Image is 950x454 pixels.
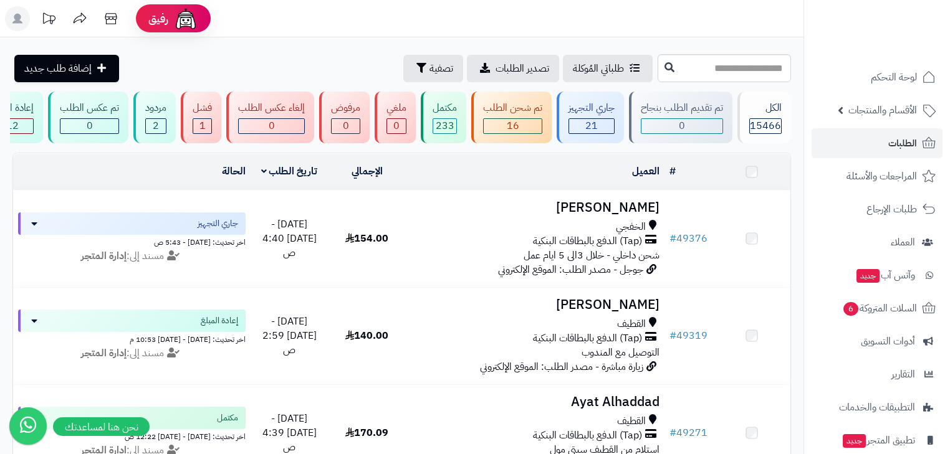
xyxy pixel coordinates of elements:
a: السلات المتروكة6 [812,293,943,323]
span: التطبيقات والخدمات [839,399,915,416]
span: وآتس آب [855,267,915,284]
span: التوصيل مع المندوب [582,345,660,360]
div: ملغي [386,101,406,115]
span: 0 [87,118,93,133]
span: رفيق [148,11,168,26]
span: 21 [585,118,598,133]
span: طلبات الإرجاع [866,201,917,218]
div: تم شحن الطلب [483,101,542,115]
h3: [PERSON_NAME] [411,298,660,312]
span: جديد [843,434,866,448]
div: 0 [239,119,304,133]
span: 170.09 [345,425,388,440]
a: الإجمالي [352,164,383,179]
span: جوجل - مصدر الطلب: الموقع الإلكتروني [498,262,643,277]
span: تصفية [429,61,453,76]
a: العملاء [812,227,943,257]
a: تاريخ الطلب [261,164,318,179]
a: جاري التجهيز 21 [554,92,626,143]
div: إلغاء عكس الطلب [238,101,305,115]
a: تحديثات المنصة [33,6,64,34]
a: الحالة [222,164,246,179]
span: 154.00 [345,231,388,246]
a: مردود 2 [131,92,178,143]
span: القطيف [617,317,646,331]
strong: إدارة المتجر [81,346,127,361]
div: تم عكس الطلب [60,101,119,115]
span: أدوات التسويق [861,333,915,350]
span: الخفجي [616,220,646,234]
a: الطلبات [812,128,943,158]
div: الكل [749,101,782,115]
a: مرفوض 0 [317,92,372,143]
a: المراجعات والأسئلة [812,161,943,191]
a: فشل 1 [178,92,224,143]
span: # [669,328,676,343]
span: 0 [679,118,685,133]
span: تطبيق المتجر [842,432,915,449]
div: 233 [433,119,456,133]
a: # [669,164,676,179]
div: مرفوض [331,101,360,115]
div: 0 [387,119,406,133]
h3: [PERSON_NAME] [411,201,660,215]
a: أدوات التسويق [812,326,943,356]
span: العملاء [891,234,915,251]
span: القطيف [617,414,646,428]
div: مردود [145,101,166,115]
strong: إدارة المتجر [81,248,127,263]
span: شحن داخلي - خلال 3الى 5 ايام عمل [524,248,660,263]
span: مكتمل [217,412,238,424]
a: #49271 [669,425,708,440]
div: مسند إلى: [9,346,255,361]
div: اخر تحديث: [DATE] - 5:43 ص [18,235,246,248]
span: 16 [507,118,519,133]
div: مكتمل [433,101,457,115]
div: 21 [569,119,614,133]
a: #49376 [669,231,708,246]
span: إعادة المبلغ [201,314,238,327]
span: تصدير الطلبات [496,61,549,76]
a: #49319 [669,328,708,343]
a: تم تقديم الطلب بنجاح 0 [626,92,735,143]
span: 0 [269,118,275,133]
div: اخر تحديث: [DATE] - [DATE] 10:53 م [18,332,246,345]
span: # [669,231,676,246]
span: 0 [343,118,349,133]
span: إضافة طلب جديد [24,61,92,76]
a: الكل15466 [735,92,794,143]
div: فشل [193,101,212,115]
span: زيارة مباشرة - مصدر الطلب: الموقع الإلكتروني [480,359,643,374]
span: لوحة التحكم [871,69,917,86]
a: إلغاء عكس الطلب 0 [224,92,317,143]
a: وآتس آبجديد [812,260,943,290]
span: 12 [6,118,19,133]
a: مكتمل 233 [418,92,469,143]
span: جاري التجهيز [198,217,238,230]
span: طلباتي المُوكلة [573,61,624,76]
a: لوحة التحكم [812,62,943,92]
span: [DATE] - [DATE] 4:40 ص [262,217,317,260]
div: مسند إلى: [9,249,255,263]
span: [DATE] - [DATE] 2:59 ص [262,314,317,357]
a: التطبيقات والخدمات [812,392,943,422]
div: تم تقديم الطلب بنجاح [641,101,723,115]
span: التقارير [891,366,915,383]
div: جاري التجهيز [569,101,615,115]
a: طلباتي المُوكلة [563,55,653,82]
span: 233 [436,118,454,133]
span: 15466 [750,118,781,133]
div: 1 [193,119,211,133]
a: تم شحن الطلب 16 [469,92,554,143]
div: 0 [641,119,722,133]
button: تصفية [403,55,463,82]
a: تصدير الطلبات [467,55,559,82]
a: إضافة طلب جديد [14,55,119,82]
span: 1 [199,118,206,133]
span: # [669,425,676,440]
span: السلات المتروكة [842,300,917,317]
span: 0 [393,118,400,133]
span: الطلبات [888,135,917,152]
span: 6 [843,302,858,316]
span: 140.00 [345,328,388,343]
